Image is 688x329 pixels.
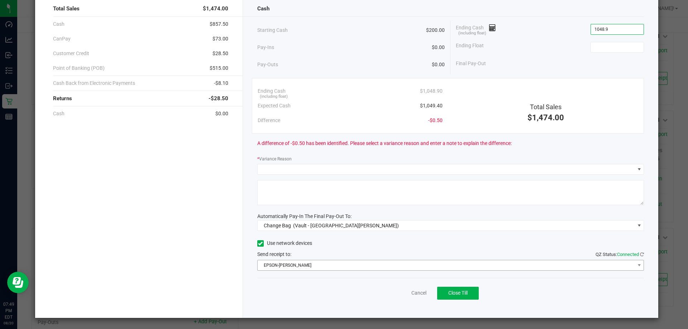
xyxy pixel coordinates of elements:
span: (including float) [260,94,288,100]
span: $1,474.00 [527,113,564,122]
span: Automatically Pay-In The Final Pay-Out To: [257,213,352,219]
span: Expected Cash [258,102,291,110]
span: Connected [617,252,639,257]
button: Close Till [437,287,479,300]
span: QZ Status: [596,252,644,257]
span: Ending Float [456,42,484,53]
span: Difference [258,117,280,124]
span: $0.00 [215,110,228,117]
span: $857.50 [210,20,228,28]
span: Final Pay-Out [456,60,486,67]
span: Cash Back from Electronic Payments [53,79,135,87]
div: Returns [53,91,228,106]
span: $515.00 [210,64,228,72]
span: Point of Banking (POB) [53,64,105,72]
span: Pay-Ins [257,44,274,51]
span: A difference of -$0.50 has been identified. Please select a variance reason and enter a note to e... [257,140,512,147]
span: $28.50 [212,50,228,57]
span: Cash [53,20,64,28]
span: Cash [53,110,64,117]
span: -$28.50 [209,95,228,103]
span: -$0.50 [428,117,443,124]
span: $1,049.40 [420,102,443,110]
span: $0.00 [432,44,445,51]
span: $1,048.90 [420,87,443,95]
span: $1,474.00 [203,5,228,13]
span: (Vault - [GEOGRAPHIC_DATA][PERSON_NAME]) [293,223,399,228]
span: Pay-Outs [257,61,278,68]
span: Customer Credit [53,50,89,57]
span: $0.00 [432,61,445,68]
span: -$8.10 [214,79,228,87]
span: Starting Cash [257,26,288,34]
span: Close Till [448,290,468,296]
span: $200.00 [426,26,445,34]
span: CanPay [53,35,71,43]
span: Change Bag [264,223,291,228]
span: Total Sales [530,103,562,111]
a: Cancel [411,289,426,297]
span: Ending Cash [258,87,286,95]
span: Total Sales [53,5,80,13]
label: Variance Reason [257,156,292,162]
span: Cash [257,5,269,13]
span: EPSON-[PERSON_NAME] [258,260,635,270]
span: Send receipt to: [257,251,291,257]
span: $73.00 [212,35,228,43]
label: Use network devices [257,240,312,247]
span: (including float) [458,30,486,37]
iframe: Resource center [7,272,29,293]
span: Ending Cash [456,24,496,35]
